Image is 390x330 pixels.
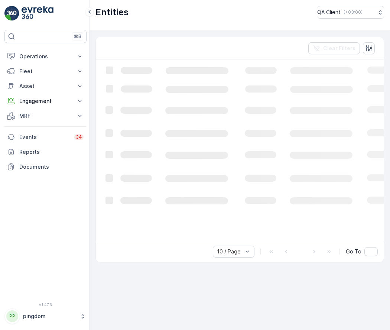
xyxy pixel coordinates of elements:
div: PP [6,310,18,322]
button: Clear Filters [308,42,360,54]
p: MRF [19,112,72,120]
button: PPpingdom [4,308,87,324]
p: Operations [19,53,72,60]
img: logo_light-DOdMpM7g.png [22,6,53,21]
p: Events [19,133,70,141]
p: Entities [95,6,129,18]
p: Clear Filters [323,45,355,52]
button: Fleet [4,64,87,79]
a: Reports [4,145,87,159]
p: pingdom [23,313,76,320]
p: Documents [19,163,84,171]
p: Reports [19,148,84,156]
p: Fleet [19,68,72,75]
p: ⌘B [74,33,81,39]
p: Engagement [19,97,72,105]
button: Asset [4,79,87,94]
button: Engagement [4,94,87,109]
button: Operations [4,49,87,64]
a: Documents [4,159,87,174]
a: Events34 [4,130,87,145]
p: ( +03:00 ) [344,9,363,15]
img: logo [4,6,19,21]
span: v 1.47.3 [4,302,87,307]
span: Go To [346,248,361,255]
button: MRF [4,109,87,123]
p: QA Client [317,9,341,16]
p: Asset [19,82,72,90]
button: QA Client(+03:00) [317,6,384,19]
p: 34 [76,134,82,140]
